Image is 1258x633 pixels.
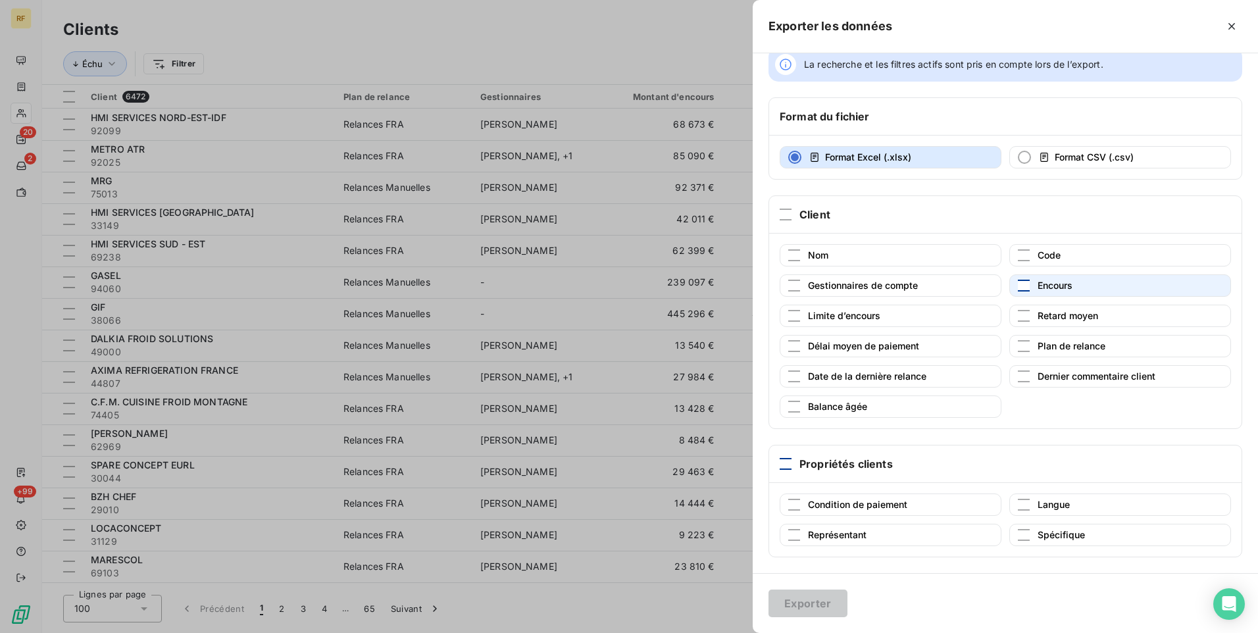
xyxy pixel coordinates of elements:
[799,456,893,472] h6: Propriétés clients
[780,395,1001,418] button: Balance âgée
[808,280,918,291] span: Gestionnaires de compte
[1009,244,1231,266] button: Code
[1009,494,1231,516] button: Langue
[1009,274,1231,297] button: Encours
[808,310,880,321] span: Limite d’encours
[799,207,830,222] h6: Client
[808,249,828,261] span: Nom
[1038,310,1098,321] span: Retard moyen
[768,590,847,617] button: Exporter
[808,499,907,510] span: Condition de paiement
[1055,151,1134,163] span: Format CSV (.csv)
[825,151,911,163] span: Format Excel (.xlsx)
[1038,280,1072,291] span: Encours
[780,109,870,124] h6: Format du fichier
[780,524,1001,546] button: Représentant
[1038,340,1105,351] span: Plan de relance
[1038,499,1070,510] span: Langue
[768,17,892,36] h5: Exporter les données
[808,401,867,412] span: Balance âgée
[1009,365,1231,388] button: Dernier commentaire client
[1038,529,1085,540] span: Spécifique
[1009,335,1231,357] button: Plan de relance
[808,529,867,540] span: Représentant
[780,494,1001,516] button: Condition de paiement
[780,305,1001,327] button: Limite d’encours
[1009,146,1231,168] button: Format CSV (.csv)
[1038,370,1155,382] span: Dernier commentaire client
[780,146,1001,168] button: Format Excel (.xlsx)
[780,274,1001,297] button: Gestionnaires de compte
[780,335,1001,357] button: Délai moyen de paiement
[780,365,1001,388] button: Date de la dernière relance
[780,244,1001,266] button: Nom
[804,58,1103,71] span: La recherche et les filtres actifs sont pris en compte lors de l’export.
[808,370,926,382] span: Date de la dernière relance
[1038,249,1061,261] span: Code
[1009,524,1231,546] button: Spécifique
[1213,588,1245,620] div: Open Intercom Messenger
[1009,305,1231,327] button: Retard moyen
[808,340,919,351] span: Délai moyen de paiement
